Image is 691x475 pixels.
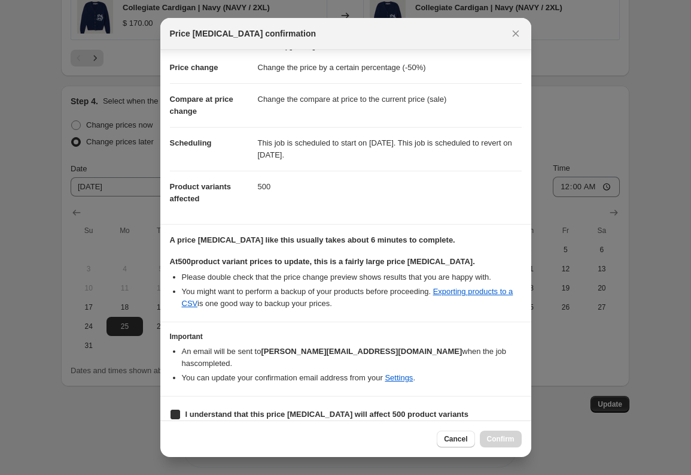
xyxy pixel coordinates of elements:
[444,434,467,444] span: Cancel
[182,286,522,310] li: You might want to perform a backup of your products before proceeding. is one good way to backup ...
[170,28,316,40] span: Price [MEDICAL_DATA] confirmation
[261,347,462,356] b: [PERSON_NAME][EMAIL_ADDRESS][DOMAIN_NAME]
[170,95,233,116] span: Compare at price change
[170,63,218,72] span: Price change
[170,257,475,266] b: At 500 product variant prices to update, this is a fairly large price [MEDICAL_DATA].
[185,410,468,419] b: I understand that this price [MEDICAL_DATA] will affect 500 product variants
[507,25,524,42] button: Close
[170,138,212,147] span: Scheduling
[182,372,522,384] li: You can update your confirmation email address from your .
[182,346,522,370] li: An email will be sent to when the job has completed .
[170,235,455,244] b: A price [MEDICAL_DATA] like this usually takes about 6 minutes to complete.
[385,373,413,382] a: Settings
[258,52,522,83] dd: Change the price by a certain percentage (-50%)
[170,332,522,341] h3: Important
[258,83,522,115] dd: Change the compare at price to the current price (sale)
[258,171,522,202] dd: 500
[437,431,474,447] button: Cancel
[170,182,232,203] span: Product variants affected
[182,271,522,283] li: Please double check that the price change preview shows results that you are happy with.
[258,127,522,171] dd: This job is scheduled to start on [DATE]. This job is scheduled to revert on [DATE].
